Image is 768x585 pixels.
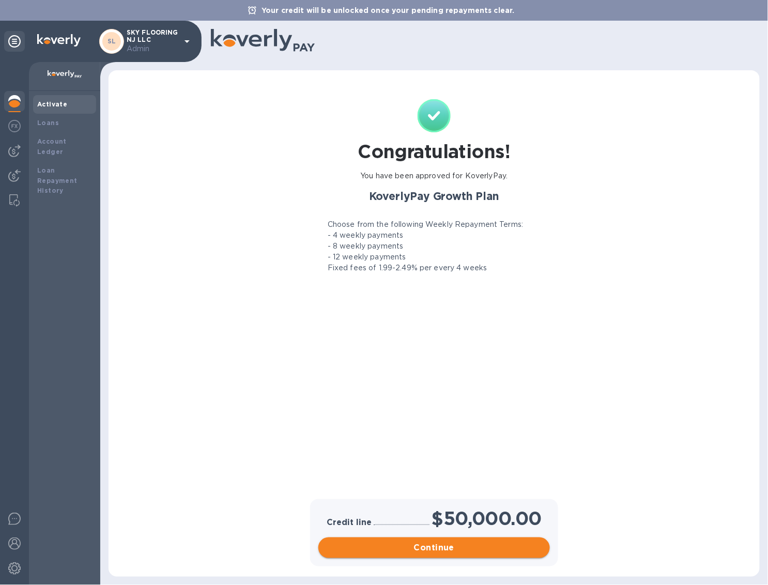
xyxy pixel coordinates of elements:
[327,518,372,528] h3: Credit line
[358,141,510,162] h1: Congratulations!
[127,29,178,54] p: SKY FLOORING NJ LLC
[4,31,25,52] div: Unpin categories
[37,119,59,127] b: Loans
[328,241,404,252] p: - 8 weekly payments
[432,507,542,529] h1: $50,000.00
[37,100,67,108] b: Activate
[37,166,78,195] b: Loan Repayment History
[328,230,404,241] p: - 4 weekly payments
[107,37,116,45] b: SL
[328,252,406,263] p: - 12 weekly payments
[328,263,487,273] p: Fixed fees of 1.99-2.49% per every 4 weeks
[127,43,178,54] p: Admin
[361,171,508,181] p: You have been approved for KoverlyPay.
[318,537,550,558] button: Continue
[262,6,515,14] b: Your credit will be unlocked once your pending repayments clear.
[327,542,542,554] span: Continue
[328,219,523,230] p: Choose from the following Weekly Repayment Terms:
[37,34,81,47] img: Logo
[37,137,67,156] b: Account Ledger
[8,120,21,132] img: Foreign exchange
[312,190,556,203] h2: KoverlyPay Growth Plan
